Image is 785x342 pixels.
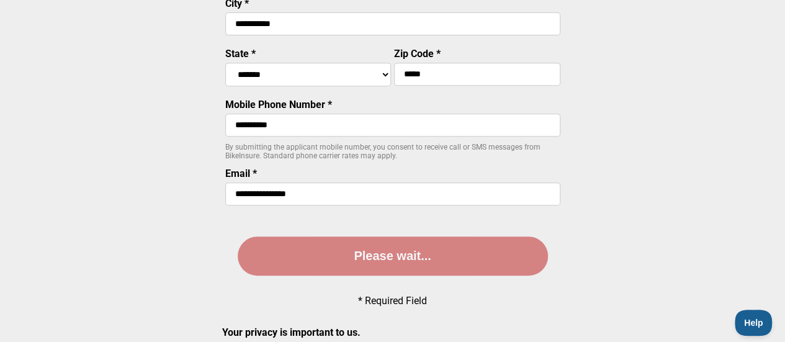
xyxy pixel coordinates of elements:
[225,168,257,179] label: Email *
[225,99,332,110] label: Mobile Phone Number *
[358,295,427,307] p: * Required Field
[225,48,256,60] label: State *
[222,326,361,338] strong: Your privacy is important to us.
[394,48,441,60] label: Zip Code *
[225,143,560,160] p: By submitting the applicant mobile number, you consent to receive call or SMS messages from BikeI...
[735,310,773,336] iframe: Toggle Customer Support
